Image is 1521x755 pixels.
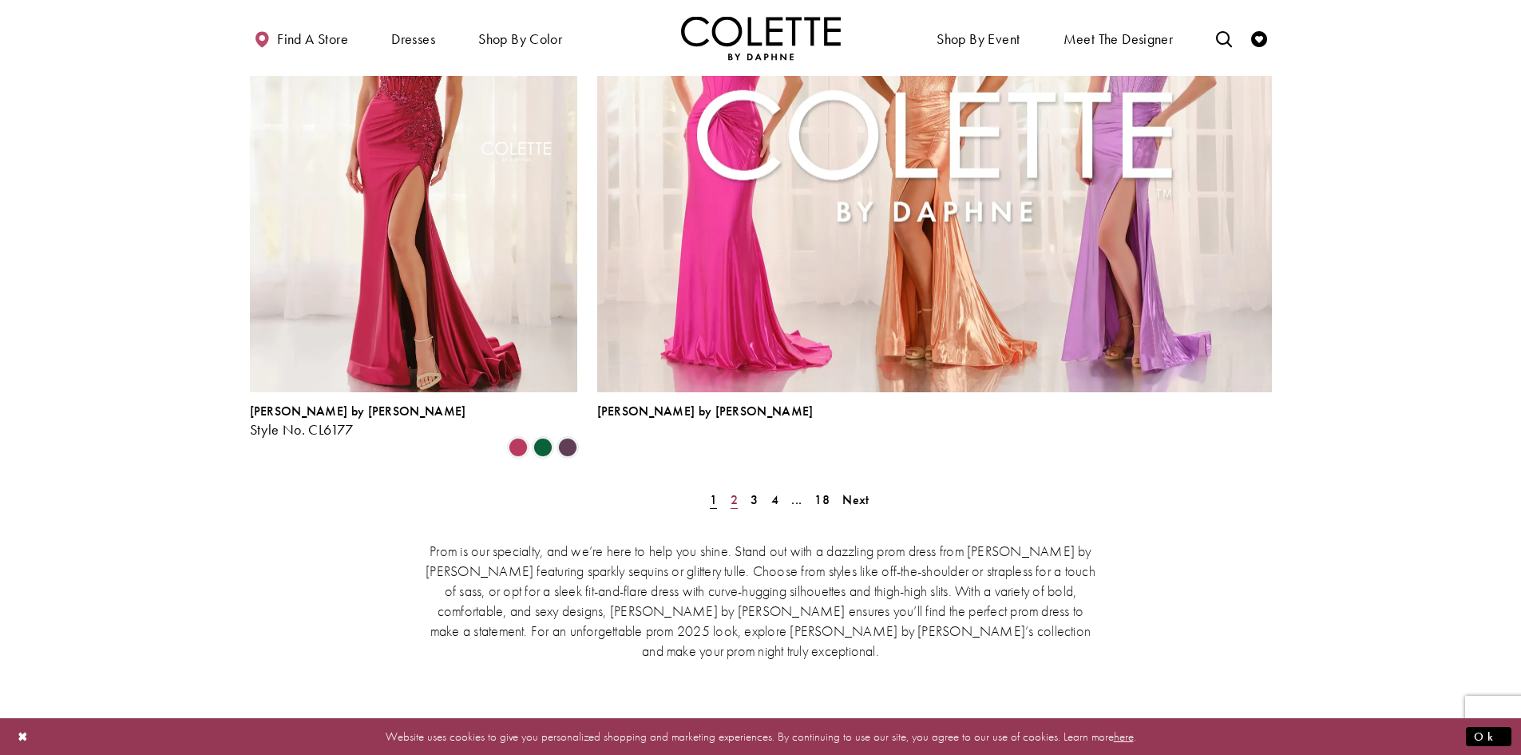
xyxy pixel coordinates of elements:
[751,491,758,508] span: 3
[558,438,577,457] i: Plum
[771,491,778,508] span: 4
[937,31,1020,47] span: Shop By Event
[277,31,348,47] span: Find a store
[810,488,834,511] a: Page 18
[250,403,466,419] span: [PERSON_NAME] by [PERSON_NAME]
[533,438,553,457] i: Hunter Green
[391,31,435,47] span: Dresses
[474,16,566,60] span: Shop by color
[710,491,717,508] span: 1
[766,488,783,511] a: Page 4
[731,491,738,508] span: 2
[10,722,37,750] button: Close Dialog
[1060,16,1178,60] a: Meet the designer
[933,16,1024,60] span: Shop By Event
[726,488,743,511] a: Page 2
[597,403,814,419] span: [PERSON_NAME] by [PERSON_NAME]
[681,16,841,60] a: Visit Home Page
[250,16,352,60] a: Find a store
[814,491,830,508] span: 18
[115,725,1406,747] p: Website uses cookies to give you personalized shopping and marketing experiences. By continuing t...
[422,541,1100,661] p: Prom is our specialty, and we’re here to help you shine. Stand out with a dazzling prom dress fro...
[250,404,466,438] div: Colette by Daphne Style No. CL6177
[1466,726,1511,746] button: Submit Dialog
[1212,16,1236,60] a: Toggle search
[681,16,841,60] img: Colette by Daphne
[791,491,802,508] span: ...
[1064,31,1174,47] span: Meet the designer
[786,488,806,511] a: ...
[705,488,722,511] span: Current Page
[250,420,354,439] span: Style No. CL6177
[387,16,439,60] span: Dresses
[509,438,528,457] i: Berry
[1247,16,1271,60] a: Check Wishlist
[1114,728,1134,744] a: here
[746,488,762,511] a: Page 3
[838,488,873,511] a: Next Page
[842,491,869,508] span: Next
[478,31,562,47] span: Shop by color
